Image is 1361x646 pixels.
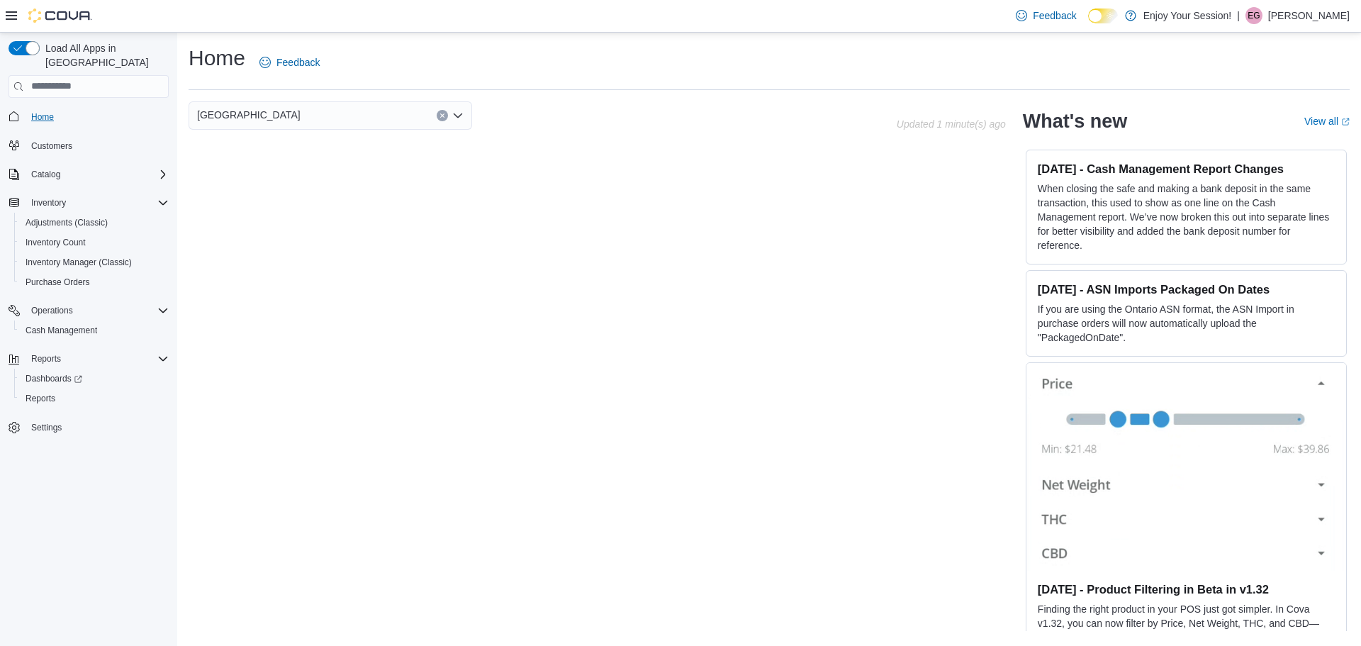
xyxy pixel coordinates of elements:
[26,137,169,155] span: Customers
[3,135,174,156] button: Customers
[26,194,72,211] button: Inventory
[31,111,54,123] span: Home
[26,350,67,367] button: Reports
[14,272,174,292] button: Purchase Orders
[1033,9,1076,23] span: Feedback
[26,108,169,126] span: Home
[26,138,78,155] a: Customers
[437,110,448,121] button: Clear input
[31,140,72,152] span: Customers
[40,41,169,69] span: Load All Apps in [GEOGRAPHIC_DATA]
[1248,7,1260,24] span: EG
[26,302,79,319] button: Operations
[26,373,82,384] span: Dashboards
[1038,182,1335,252] p: When closing the safe and making a bank deposit in the same transaction, this used to show as one...
[1143,7,1232,24] p: Enjoy Your Session!
[1038,282,1335,296] h3: [DATE] - ASN Imports Packaged On Dates
[20,390,169,407] span: Reports
[1023,110,1127,133] h2: What's new
[20,322,103,339] a: Cash Management
[14,389,174,408] button: Reports
[20,234,91,251] a: Inventory Count
[1038,582,1335,596] h3: [DATE] - Product Filtering in Beta in v1.32
[14,321,174,340] button: Cash Management
[20,370,169,387] span: Dashboards
[26,418,169,436] span: Settings
[452,110,464,121] button: Open list of options
[1268,7,1350,24] p: [PERSON_NAME]
[897,118,1006,130] p: Updated 1 minute(s) ago
[189,44,245,72] h1: Home
[20,274,169,291] span: Purchase Orders
[20,322,169,339] span: Cash Management
[26,237,86,248] span: Inventory Count
[254,48,325,77] a: Feedback
[20,234,169,251] span: Inventory Count
[1038,162,1335,176] h3: [DATE] - Cash Management Report Changes
[9,101,169,475] nav: Complex example
[26,257,132,268] span: Inventory Manager (Classic)
[26,166,66,183] button: Catalog
[26,325,97,336] span: Cash Management
[26,277,90,288] span: Purchase Orders
[31,197,66,208] span: Inventory
[3,417,174,438] button: Settings
[14,369,174,389] a: Dashboards
[26,393,55,404] span: Reports
[20,214,169,231] span: Adjustments (Classic)
[26,302,169,319] span: Operations
[31,169,60,180] span: Catalog
[31,353,61,364] span: Reports
[1245,7,1262,24] div: Emily Garskey
[20,214,113,231] a: Adjustments (Classic)
[14,252,174,272] button: Inventory Manager (Classic)
[3,301,174,321] button: Operations
[1341,118,1350,126] svg: External link
[20,370,88,387] a: Dashboards
[26,194,169,211] span: Inventory
[3,165,174,184] button: Catalog
[20,254,169,271] span: Inventory Manager (Classic)
[26,217,108,228] span: Adjustments (Classic)
[3,106,174,127] button: Home
[20,254,138,271] a: Inventory Manager (Classic)
[1088,23,1089,24] span: Dark Mode
[31,422,62,433] span: Settings
[1010,1,1082,30] a: Feedback
[1237,7,1240,24] p: |
[26,108,60,126] a: Home
[20,390,61,407] a: Reports
[197,106,301,123] span: [GEOGRAPHIC_DATA]
[3,193,174,213] button: Inventory
[1038,302,1335,345] p: If you are using the Ontario ASN format, the ASN Import in purchase orders will now automatically...
[3,349,174,369] button: Reports
[14,233,174,252] button: Inventory Count
[1088,9,1118,23] input: Dark Mode
[20,274,96,291] a: Purchase Orders
[31,305,73,316] span: Operations
[14,213,174,233] button: Adjustments (Classic)
[26,419,67,436] a: Settings
[26,350,169,367] span: Reports
[276,55,320,69] span: Feedback
[28,9,92,23] img: Cova
[1304,116,1350,127] a: View allExternal link
[26,166,169,183] span: Catalog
